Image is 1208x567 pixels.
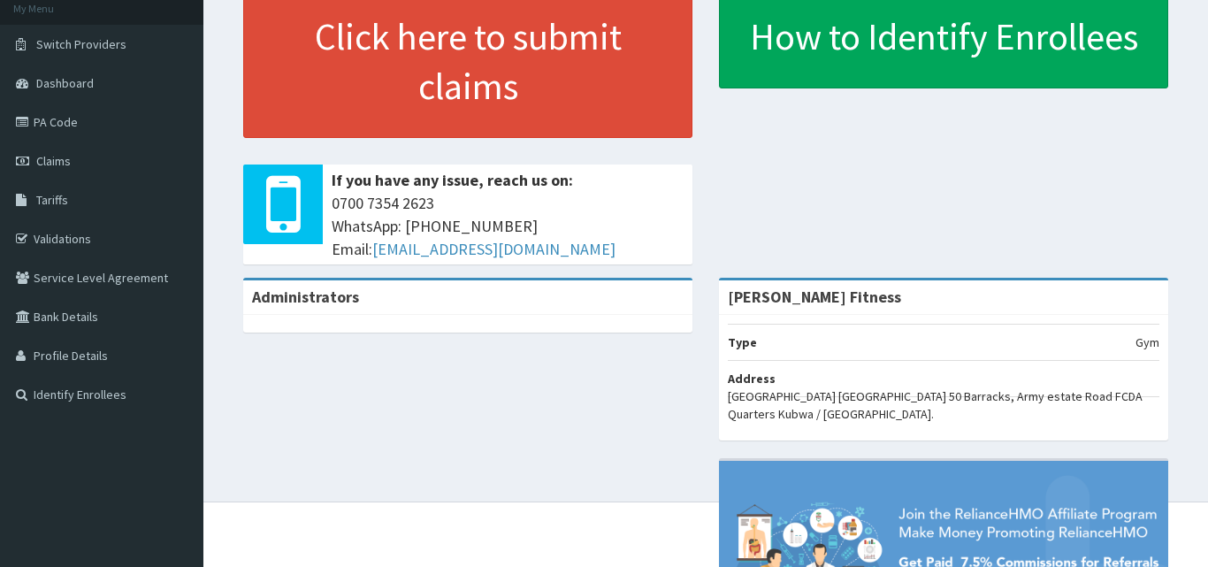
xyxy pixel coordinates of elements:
[36,153,71,169] span: Claims
[332,170,573,190] b: If you have any issue, reach us on:
[332,192,684,260] span: 0700 7354 2623 WhatsApp: [PHONE_NUMBER] Email:
[728,371,776,387] b: Address
[252,287,359,307] b: Administrators
[36,36,126,52] span: Switch Providers
[36,75,94,91] span: Dashboard
[36,192,68,208] span: Tariffs
[372,239,615,259] a: [EMAIL_ADDRESS][DOMAIN_NAME]
[728,287,901,307] strong: [PERSON_NAME] Fitness
[1135,333,1159,351] p: Gym
[728,387,1159,423] p: [GEOGRAPHIC_DATA] [GEOGRAPHIC_DATA] 50 Barracks, Army estate Road FCDA Quarters Kubwa / [GEOGRAPH...
[728,334,757,350] b: Type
